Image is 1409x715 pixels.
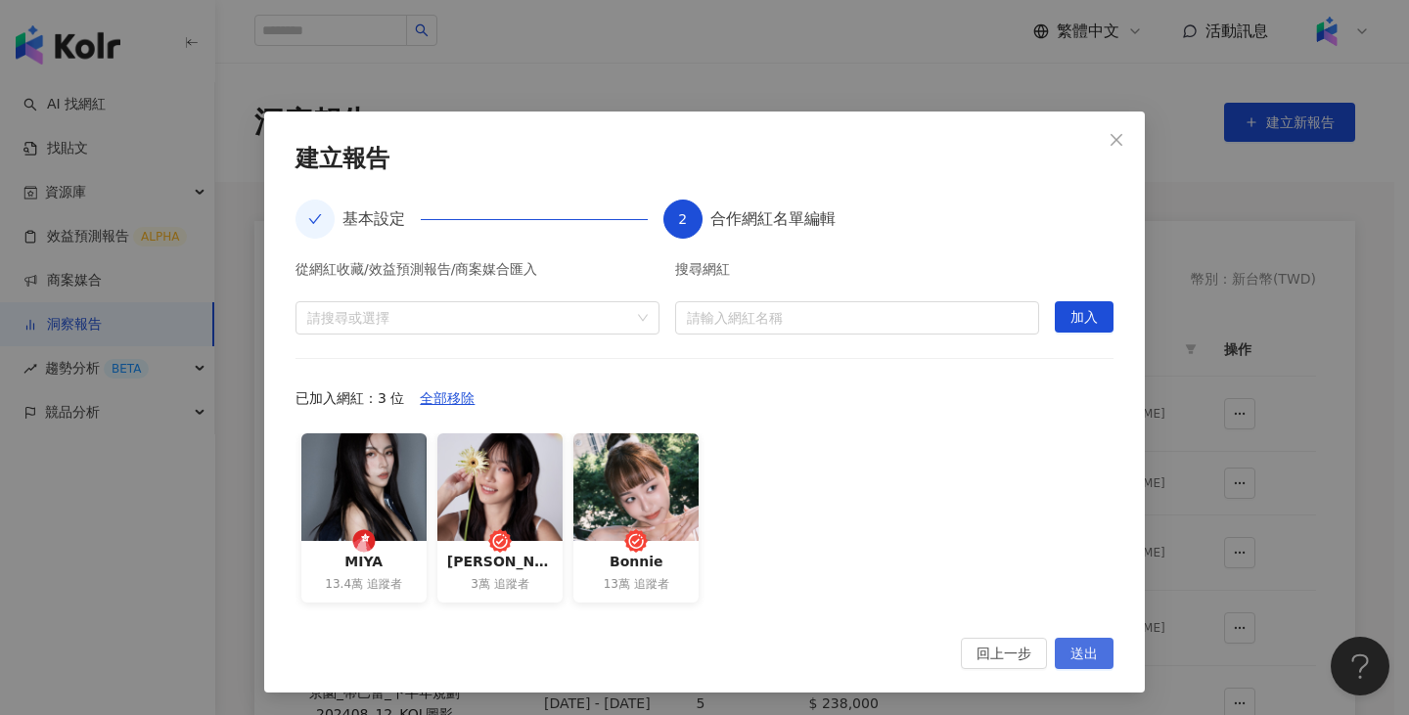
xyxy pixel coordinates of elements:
span: close [1109,132,1124,148]
div: 從網紅收藏/效益預測報告/商案媒合匯入 [295,262,659,286]
div: 已加入網紅：3 位 [295,382,1114,414]
div: 合作網紅名單編輯 [710,200,836,239]
button: 加入 [1055,301,1114,333]
span: 13.4萬 [325,576,363,593]
span: 全部移除 [420,383,475,415]
button: 全部移除 [404,382,490,414]
span: 13萬 [604,576,630,593]
div: 基本設定 [342,200,421,239]
span: check [308,212,322,226]
span: 追蹤者 [367,576,402,593]
button: 送出 [1055,638,1114,669]
span: 3萬 [471,576,490,593]
span: 2 [678,211,687,227]
button: 回上一步 [961,638,1047,669]
span: 追蹤者 [494,576,529,593]
span: 追蹤者 [634,576,669,593]
div: 搜尋網紅 [675,262,1039,286]
div: [PERSON_NAME] [447,551,553,572]
button: Close [1097,120,1136,159]
span: 加入 [1070,302,1098,334]
span: 送出 [1070,639,1098,670]
div: Bonnie [583,551,689,572]
div: 建立報告 [295,143,1114,176]
div: MIYA [311,551,417,572]
span: 回上一步 [977,639,1031,670]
